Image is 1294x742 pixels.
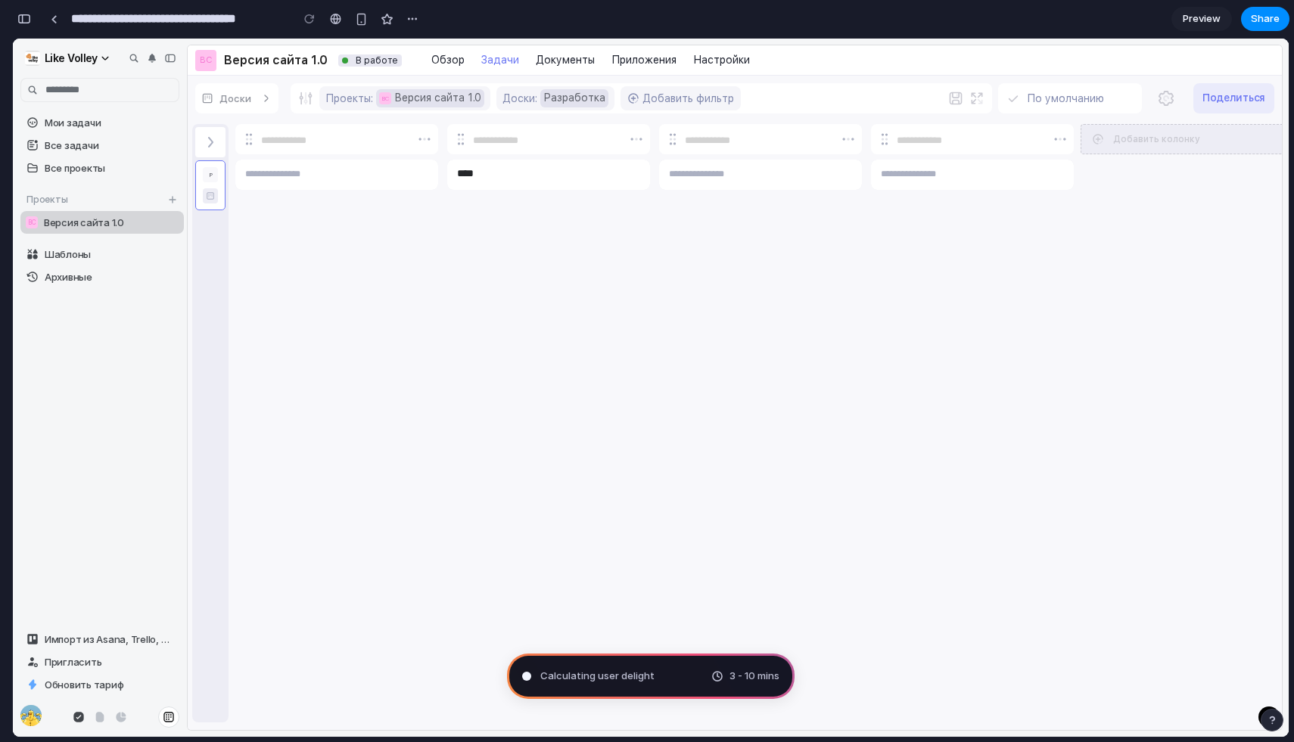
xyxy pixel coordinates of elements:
[12,12,27,27] img: LV
[366,54,378,66] div: ВС
[32,640,160,652] span: Обновить тариф
[32,232,165,244] span: Архивные
[530,54,593,66] span: Разработка
[519,12,586,31] a: Документы
[1100,95,1187,107] span: Добавить колонку
[32,210,165,222] span: Шаблоны
[10,152,58,170] button: Проекты
[1180,45,1261,75] button: Поделиться
[8,204,171,227] button: Шаблоны
[32,123,165,135] span: Все проекты
[8,666,29,688] img: AS
[729,669,779,684] span: 3 - 10 mins
[1251,11,1280,26] span: Share
[13,178,25,190] div: ВС
[490,54,524,65] div: Доски:
[1171,7,1232,31] a: Preview
[381,54,468,66] span: Версия сайта 1.0
[32,595,160,607] span: Импорт из Asana, Trello, ClickUp, Jira
[677,12,741,31] a: Настройки
[1241,7,1289,31] button: Share
[207,55,238,65] span: Доски
[540,669,655,684] span: Calculating user delight
[1183,11,1221,26] span: Preview
[608,48,728,72] button: Добавить фильтр
[325,16,389,28] div: В работе
[211,14,315,29] div: Версия сайта 1.0
[182,11,204,33] div: ВС
[985,45,1129,75] button: По умолчанию
[32,101,165,113] span: Все задачи
[8,8,103,32] button: LVLike Volley
[595,12,667,31] a: Приложения
[32,78,165,90] span: Мои задачи
[32,13,85,26] div: Like Volley
[31,178,111,190] span: Версия сайта 1.0
[32,617,160,629] span: Пригласить
[8,612,166,635] button: Пригласить
[415,12,456,31] a: Обзор
[313,54,360,65] div: Проекты:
